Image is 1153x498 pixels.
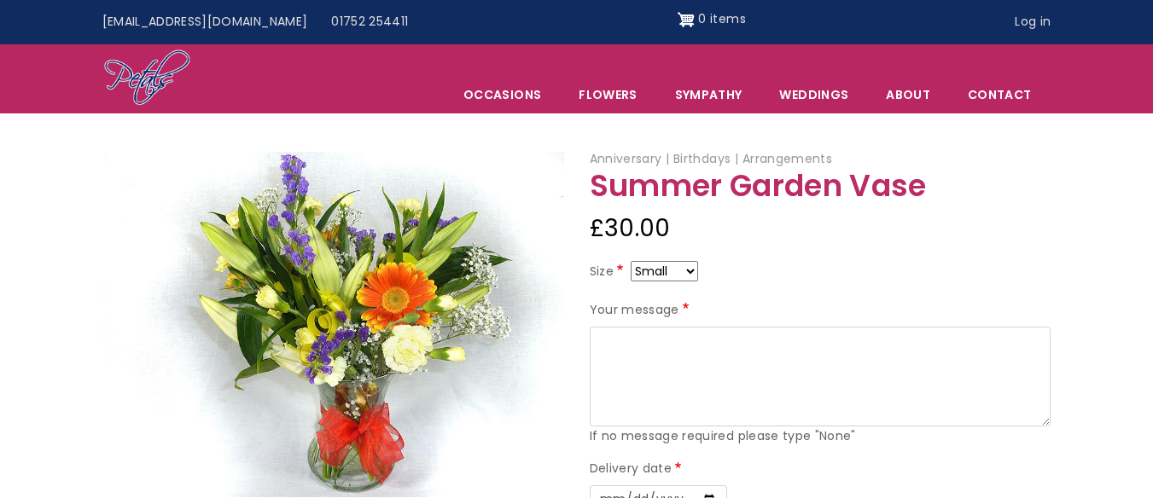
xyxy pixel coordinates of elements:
[590,459,685,479] label: Delivery date
[103,152,564,497] img: Summer Garden Vase
[698,10,745,27] span: 0 items
[1003,6,1063,38] a: Log in
[590,170,1051,203] h1: Summer Garden Vase
[950,77,1049,113] a: Contact
[561,77,655,113] a: Flowers
[103,49,191,108] img: Home
[590,426,1051,447] div: If no message required please type "None"
[590,300,693,321] label: Your message
[319,6,420,38] a: 01752 254411
[742,150,832,167] span: Arrangements
[590,150,670,167] span: Anniversary
[678,6,695,33] img: Shopping cart
[445,77,559,113] span: Occasions
[590,208,1051,249] div: £30.00
[673,150,739,167] span: Birthdays
[90,6,320,38] a: [EMAIL_ADDRESS][DOMAIN_NAME]
[678,6,746,33] a: Shopping cart 0 items
[868,77,948,113] a: About
[657,77,760,113] a: Sympathy
[761,77,866,113] span: Weddings
[590,262,627,282] label: Size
